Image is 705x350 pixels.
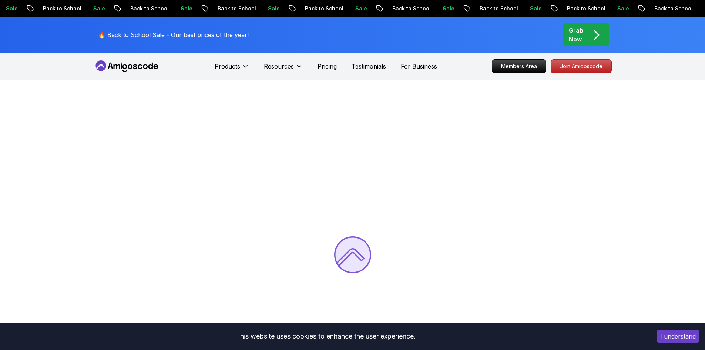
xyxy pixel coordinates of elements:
a: For Business [401,62,437,71]
p: Sale [85,5,109,12]
p: Sale [434,5,458,12]
p: Back to School [122,5,172,12]
p: Join Amigoscode [551,60,611,73]
p: Sale [347,5,371,12]
p: Sale [609,5,633,12]
a: Join Amigoscode [551,59,612,73]
div: This website uses cookies to enhance the user experience. [6,328,645,344]
a: Testimonials [352,62,386,71]
p: Back to School [35,5,85,12]
button: Products [215,62,249,77]
p: Members Area [492,60,546,73]
a: Pricing [318,62,337,71]
button: Resources [264,62,303,77]
p: Resources [264,62,294,71]
a: Members Area [492,59,546,73]
p: Back to School [209,5,260,12]
p: Sale [522,5,545,12]
p: Back to School [559,5,609,12]
p: Products [215,62,240,71]
p: Back to School [646,5,696,12]
p: Back to School [384,5,434,12]
p: Grab Now [569,26,583,44]
p: 🔥 Back to School Sale - Our best prices of the year! [98,30,249,39]
p: Sale [172,5,196,12]
p: Back to School [471,5,522,12]
button: Accept cookies [657,330,699,343]
p: Back to School [297,5,347,12]
p: Sale [260,5,283,12]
